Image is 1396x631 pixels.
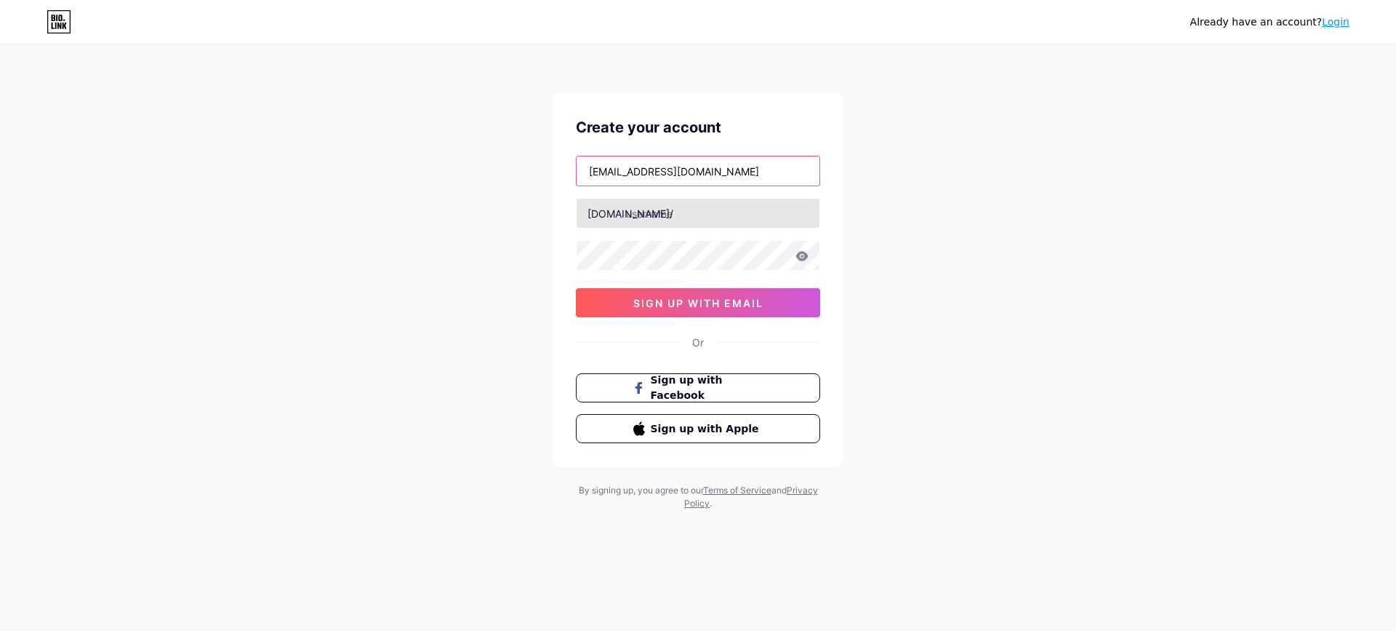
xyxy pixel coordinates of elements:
[576,373,820,402] button: Sign up with Facebook
[576,116,820,138] div: Create your account
[1322,16,1349,28] a: Login
[692,335,704,350] div: Or
[633,297,763,309] span: sign up with email
[574,484,822,510] div: By signing up, you agree to our and .
[703,485,771,496] a: Terms of Service
[587,206,673,221] div: [DOMAIN_NAME]/
[577,156,819,186] input: Email
[577,199,819,228] input: username
[651,373,763,403] span: Sign up with Facebook
[576,288,820,317] button: sign up with email
[576,414,820,443] button: Sign up with Apple
[1190,15,1349,30] div: Already have an account?
[651,421,763,437] span: Sign up with Apple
